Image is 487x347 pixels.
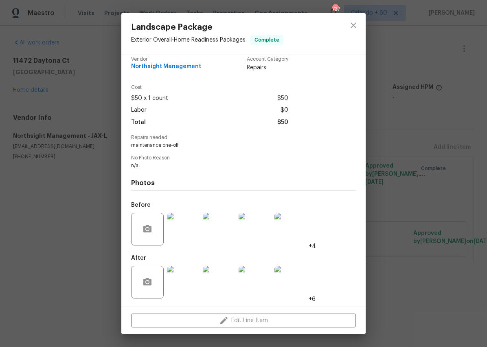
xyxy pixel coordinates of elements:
span: +6 [309,295,316,303]
span: Complete [251,36,283,44]
h4: Photos [131,179,356,187]
span: Repairs needed [131,135,356,140]
span: +4 [309,242,316,250]
h5: After [131,255,146,261]
span: No Photo Reason [131,155,356,161]
span: $50 [277,117,288,128]
span: Account Category [247,57,288,62]
span: $50 [277,93,288,104]
div: 727 [332,5,338,13]
span: Repairs [247,64,288,72]
span: Cost [131,85,288,90]
span: $0 [281,104,288,116]
button: close [344,15,363,35]
span: Landscape Package [131,23,283,32]
span: $50 x 1 count [131,93,168,104]
h5: Before [131,202,151,208]
span: Total [131,117,146,128]
span: maintenance one-off [131,142,333,149]
span: Northsight Management [131,64,201,70]
span: Labor [131,104,147,116]
span: Vendor [131,57,201,62]
span: n/a [131,162,333,169]
span: Exterior Overall - Home Readiness Packages [131,37,246,43]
